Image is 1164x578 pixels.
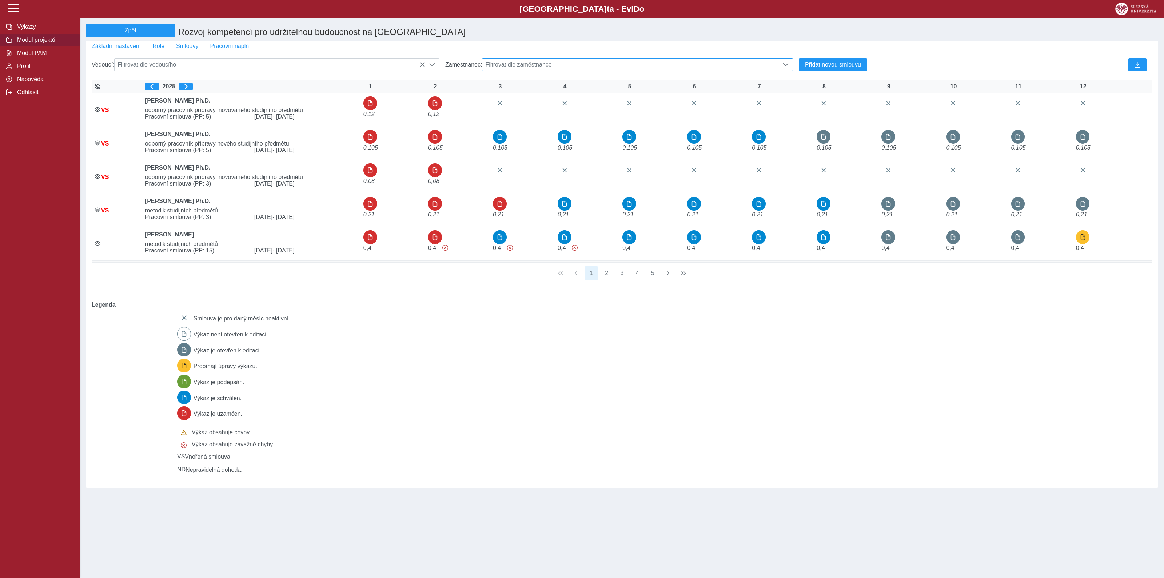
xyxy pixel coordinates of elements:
span: Výkaz obsahuje závažné chyby. [192,441,274,447]
span: Vedoucí: [92,61,114,68]
span: [DATE] [251,247,360,254]
span: Smlouva vnořená do kmene [101,107,109,113]
div: 10 [946,83,961,90]
span: Úvazek : 3,2 h / den. 16 h / týden. [1011,245,1019,251]
span: Pracovní smlouva (PP: 5) [142,113,251,120]
span: - [DATE] [272,214,294,220]
i: Smlouva je aktivní [95,140,100,146]
span: VNOŘENÁ SMLOUVA - Úvazek : 0,84 h / den. 4,2 h / týden. [493,144,507,151]
span: [DATE] [251,180,360,187]
span: VNOŘENÁ SMLOUVA - Úvazek : 1,68 h / den. 8,4 h / týden. [817,211,828,218]
span: Výkaz je otevřen k editaci. [194,347,261,354]
span: Smlouva vnořená do kmene [101,207,109,214]
span: Nepravidelná dohoda. [186,467,243,473]
span: Výkaz není otevřen k editaci. [194,331,268,338]
span: Úvazek : 3,2 h / den. 16 h / týden. [946,245,954,251]
span: VNOŘENÁ SMLOUVA - Úvazek : 1,68 h / den. 8,4 h / týden. [687,211,698,218]
span: VNOŘENÁ SMLOUVA - Úvazek : 1,68 h / den. 8,4 h / týden. [363,211,375,218]
button: Role [147,41,170,52]
span: Smlouva je pro daný měsíc neaktivní. [194,315,290,322]
span: - [DATE] [272,113,294,120]
div: 4 [558,83,572,90]
span: [DATE] [251,214,360,220]
span: VNOŘENÁ SMLOUVA - Úvazek : 0,84 h / den. 4,2 h / týden. [558,144,572,151]
span: odborný pracovník přípravy inovovaného studijního předmětu [142,107,360,113]
i: Smlouva je aktivní [95,207,100,213]
span: VNOŘENÁ SMLOUVA - Úvazek : 0,84 h / den. 4,2 h / týden. [752,144,766,151]
span: Výkaz obsahuje závažné chyby. [442,245,448,251]
span: Odhlásit [15,89,74,96]
span: Smlouvy [176,43,198,49]
span: VNOŘENÁ SMLOUVA - Úvazek : 0,96 h / den. 4,8 h / týden. [428,111,439,117]
b: [PERSON_NAME] Ph.D. [145,198,211,204]
b: [PERSON_NAME] Ph.D. [145,164,211,171]
span: Úvazek : 3,2 h / den. 16 h / týden. [1076,245,1084,251]
span: - [DATE] [272,247,294,254]
span: Vnořená smlouva. [185,453,232,459]
span: VNOŘENÁ SMLOUVA - Úvazek : 1,68 h / den. 8,4 h / týden. [881,211,893,218]
button: 1 [585,266,598,280]
span: Filtrovat dle vedoucího [115,59,425,71]
span: VNOŘENÁ SMLOUVA - Úvazek : 0,84 h / den. 4,2 h / týden. [363,144,378,151]
span: Výkaz obsahuje závažné chyby. [507,245,513,251]
span: VNOŘENÁ SMLOUVA - Úvazek : 0,84 h / den. 4,2 h / týden. [622,144,637,151]
b: [PERSON_NAME] Ph.D. [145,131,211,137]
span: D [633,4,639,13]
span: VNOŘENÁ SMLOUVA - Úvazek : 1,68 h / den. 8,4 h / týden. [1076,211,1087,218]
span: VNOŘENÁ SMLOUVA - Úvazek : 0,84 h / den. 4,2 h / týden. [1076,144,1091,151]
span: Role [152,43,164,49]
span: VNOŘENÁ SMLOUVA - Úvazek : 0,84 h / den. 4,2 h / týden. [687,144,702,151]
button: Přidat novou smlouvu [799,58,867,71]
span: Úvazek : 3,2 h / den. 16 h / týden. [428,245,436,251]
span: Pracovní smlouva (PP: 5) [142,147,251,154]
span: VNOŘENÁ SMLOUVA - Úvazek : 0,64 h / den. 3,2 h / týden. [363,178,375,184]
div: 7 [752,83,766,90]
span: Smlouva vnořená do kmene [177,453,185,459]
span: Zpět [89,27,172,34]
span: VNOŘENÁ SMLOUVA - Úvazek : 0,96 h / den. 4,8 h / týden. [363,111,375,117]
span: odborný pracovník přípravy nového studijního předmětu [142,140,360,147]
span: VNOŘENÁ SMLOUVA - Úvazek : 1,68 h / den. 8,4 h / týden. [493,211,504,218]
div: 2025 [145,83,358,90]
span: Úvazek : 3,2 h / den. 16 h / týden. [817,245,825,251]
div: 8 [817,83,831,90]
span: Pracovní smlouva (PP: 3) [142,214,251,220]
button: 2 [600,266,614,280]
span: VNOŘENÁ SMLOUVA - Úvazek : 1,68 h / den. 8,4 h / týden. [558,211,569,218]
span: Úvazek : 3,2 h / den. 16 h / týden. [493,245,501,251]
span: Úvazek : 3,2 h / den. 16 h / týden. [881,245,889,251]
i: Smlouva je aktivní [95,240,100,246]
span: Profil [15,63,74,69]
div: 5 [622,83,637,90]
b: [PERSON_NAME] Ph.D. [145,97,211,104]
span: VNOŘENÁ SMLOUVA - Úvazek : 1,68 h / den. 8,4 h / týden. [1011,211,1023,218]
span: Výkaz je schválen. [194,395,242,401]
b: [GEOGRAPHIC_DATA] a - Evi [22,4,1142,14]
span: Výkaz obsahuje chyby. [192,429,251,435]
span: VNOŘENÁ SMLOUVA - Úvazek : 1,68 h / den. 8,4 h / týden. [428,211,439,218]
span: Smlouva vnořená do kmene [177,466,186,473]
div: 2 [428,83,443,90]
i: Zobrazit aktivní / neaktivní smlouvy [95,84,100,89]
span: Úvazek : 3,2 h / den. 16 h / týden. [752,245,760,251]
button: Pracovní náplň [204,41,255,52]
span: Úvazek : 3,2 h / den. 16 h / týden. [363,245,371,251]
span: Probíhají úpravy výkazu. [194,363,257,369]
span: Smlouva vnořená do kmene [101,140,109,147]
span: VNOŘENÁ SMLOUVA - Úvazek : 0,64 h / den. 3,2 h / týden. [428,178,439,184]
span: - [DATE] [272,147,294,153]
span: Výkaz je uzamčen. [194,411,242,417]
span: - [DATE] [272,180,294,187]
span: Výkazy [15,24,74,30]
span: metodik studijních předmětů [142,241,360,247]
span: Pracovní smlouva (PP: 3) [142,180,251,187]
span: Modul projektů [15,37,74,43]
span: Smlouva vnořená do kmene [101,174,109,180]
button: Zpět [86,24,175,37]
div: 9 [881,83,896,90]
span: o [639,4,645,13]
div: 12 [1076,83,1091,90]
div: 6 [687,83,702,90]
button: 4 [630,266,644,280]
span: Pracovní náplň [210,43,249,49]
